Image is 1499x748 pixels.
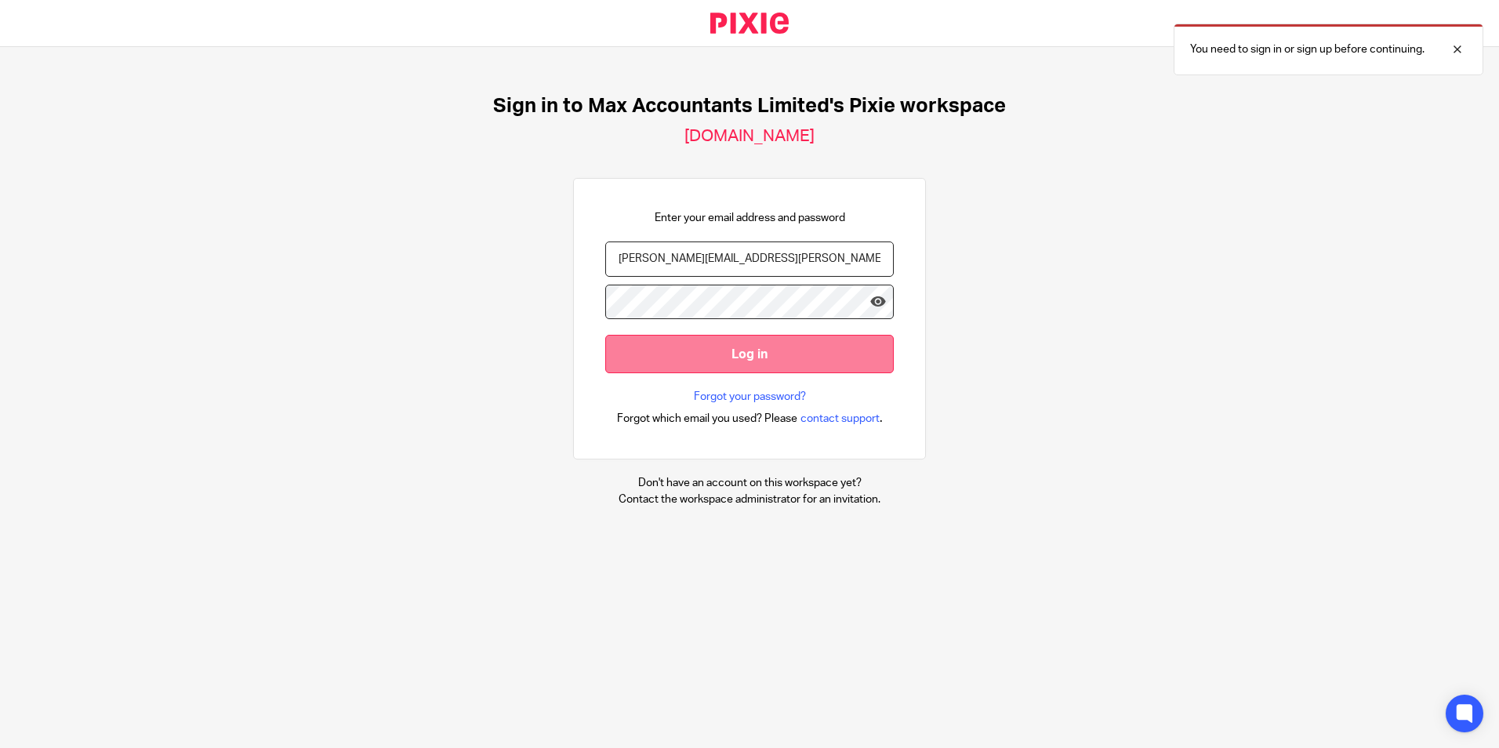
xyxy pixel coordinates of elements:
p: You need to sign in or sign up before continuing. [1190,42,1425,57]
span: contact support [800,411,880,427]
p: Enter your email address and password [655,210,845,226]
span: Forgot which email you used? Please [617,411,797,427]
div: . [617,409,883,427]
p: Contact the workspace administrator for an invitation. [619,492,880,507]
p: Don't have an account on this workspace yet? [619,475,880,491]
input: name@example.com [605,241,894,277]
h1: Sign in to Max Accountants Limited's Pixie workspace [493,94,1006,118]
input: Log in [605,335,894,373]
h2: [DOMAIN_NAME] [684,126,815,147]
a: Forgot your password? [694,389,806,405]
